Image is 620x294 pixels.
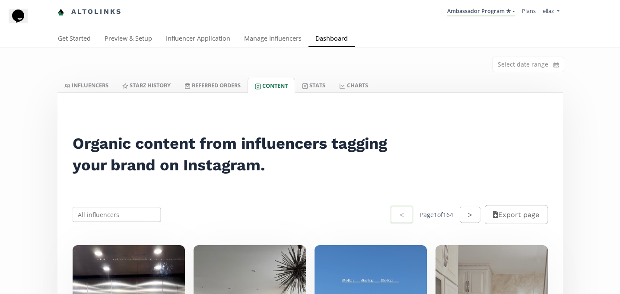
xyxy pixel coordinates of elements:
a: Plans [522,7,536,15]
svg: calendar [553,61,559,69]
a: Dashboard [308,31,355,48]
a: Stats [295,78,332,93]
a: Altolinks [57,5,122,19]
a: Content [248,78,295,93]
a: CHARTS [332,78,375,93]
a: INFLUENCERS [57,78,115,93]
a: ellaz [543,7,559,17]
a: Get Started [51,31,98,48]
button: < [390,205,413,224]
button: Export page [485,205,547,224]
span: ellaz [543,7,554,15]
h2: Organic content from influencers tagging your brand on Instagram. [73,133,398,176]
a: Starz HISTORY [115,78,178,93]
input: All influencers [71,206,162,223]
a: Influencer Application [159,31,237,48]
button: > [460,207,480,223]
a: Referred Orders [178,78,248,93]
a: Preview & Setup [98,31,159,48]
div: Page 1 of 164 [420,211,453,219]
a: Ambassador Program ★ [447,7,515,16]
img: favicon-32x32.png [57,9,64,16]
iframe: chat widget [9,9,36,35]
a: Manage Influencers [237,31,308,48]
